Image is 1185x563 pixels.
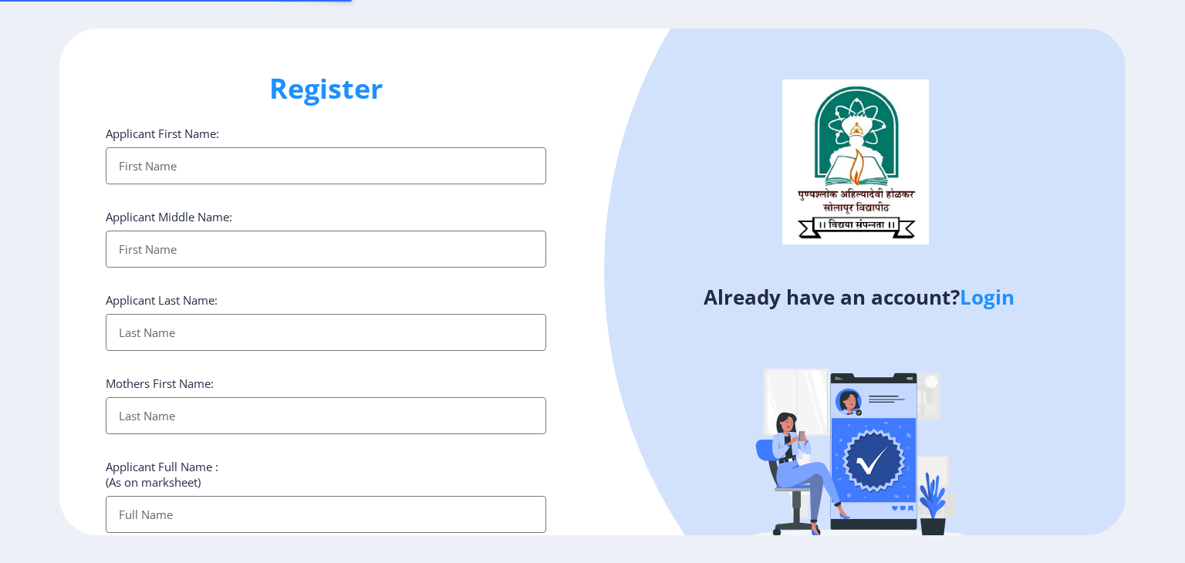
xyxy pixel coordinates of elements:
label: Applicant First Name: [106,126,219,141]
input: Last Name [106,314,546,351]
input: Last Name [106,397,546,434]
h1: Register [106,70,546,107]
input: Full Name [106,496,546,533]
label: Applicant Full Name : (As on marksheet) [106,459,218,490]
label: Applicant Middle Name: [106,209,232,224]
input: First Name [106,147,546,184]
img: logo [782,79,929,244]
input: First Name [106,231,546,268]
h4: Already have an account? [604,285,1114,309]
label: Mothers First Name: [106,376,214,391]
a: Login [960,283,1015,311]
label: Applicant Last Name: [106,292,218,308]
